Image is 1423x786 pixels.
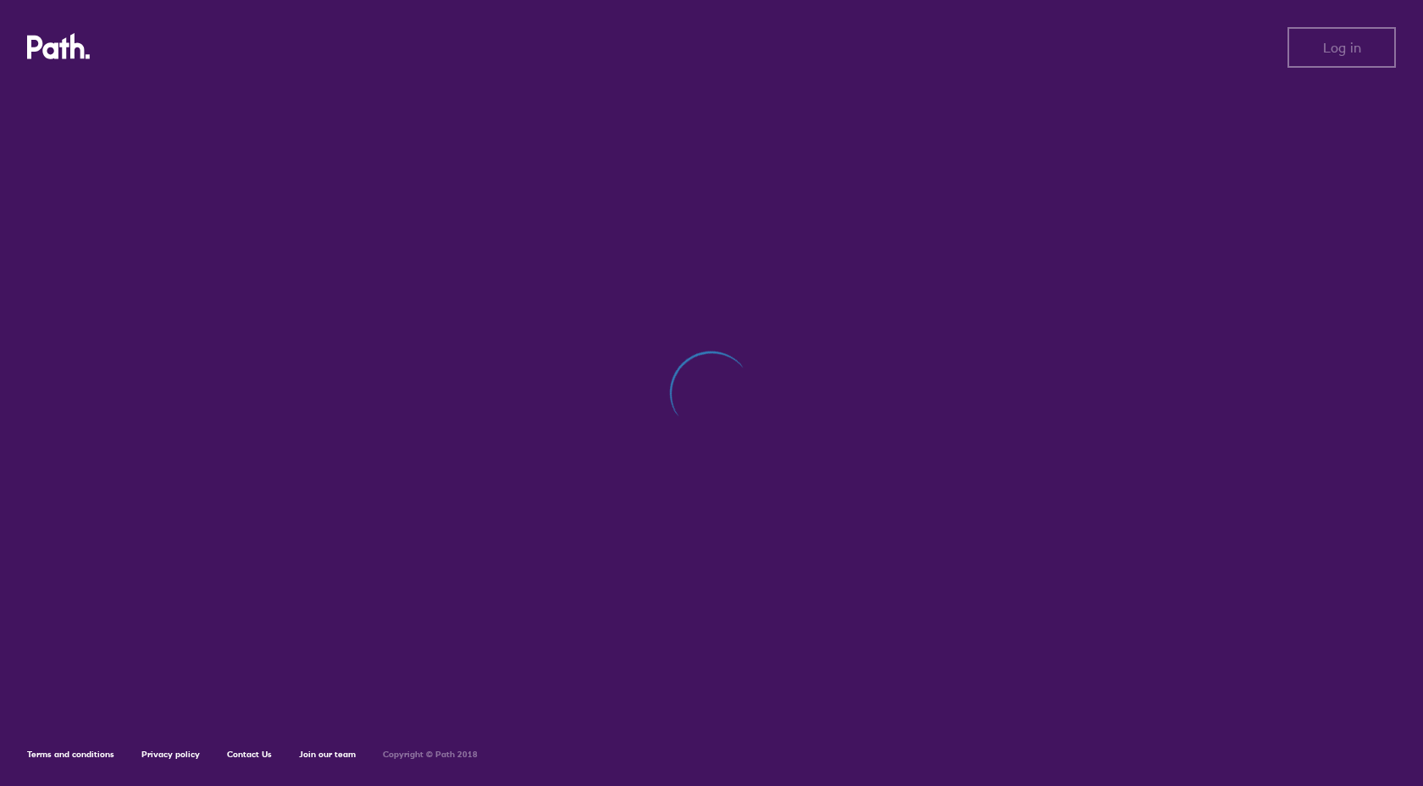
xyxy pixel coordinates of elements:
a: Join our team [299,749,356,760]
a: Contact Us [227,749,272,760]
a: Privacy policy [141,749,200,760]
h6: Copyright © Path 2018 [383,750,478,760]
a: Terms and conditions [27,749,114,760]
span: Log in [1323,40,1361,55]
button: Log in [1287,27,1396,68]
